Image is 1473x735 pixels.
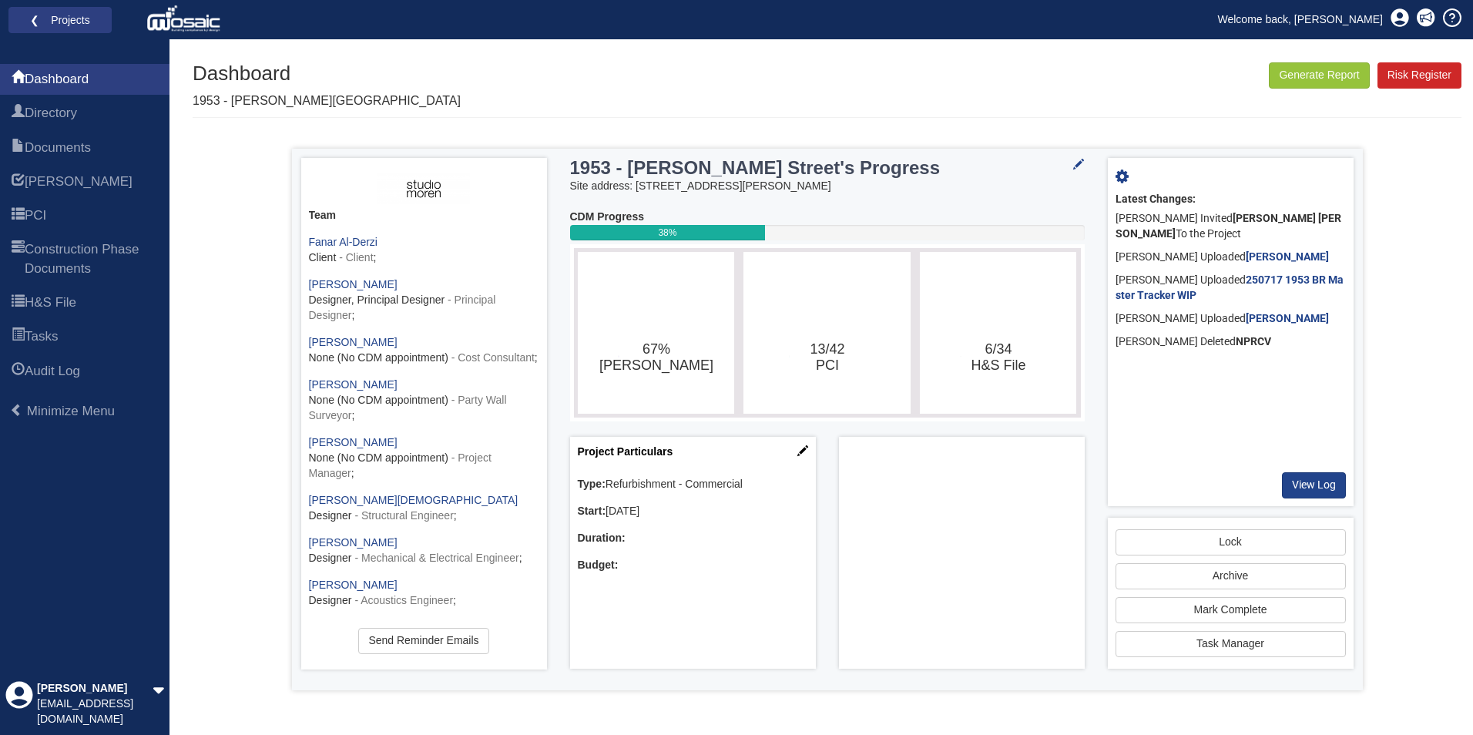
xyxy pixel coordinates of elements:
[309,394,448,406] span: None (No CDM appointment)
[747,256,907,410] svg: 13/42​PCI
[18,10,102,30] a: ❮ Projects
[193,92,461,110] p: 1953 - [PERSON_NAME][GEOGRAPHIC_DATA]
[1116,563,1346,589] button: Archive
[25,362,80,381] span: Audit Log
[1116,631,1346,657] a: Task Manager
[578,559,619,571] b: Budget:
[570,210,1085,225] div: CDM Progress
[1282,472,1346,498] a: View Log
[25,173,133,191] span: HARI
[309,579,398,591] a: [PERSON_NAME]
[578,532,626,544] b: Duration:
[1246,312,1329,324] a: [PERSON_NAME]
[309,594,352,606] span: Designer
[816,357,839,373] tspan: PCI
[309,235,539,266] div: ;
[25,104,77,123] span: Directory
[25,206,46,225] span: PCI
[570,225,766,240] div: 38%
[146,4,224,35] img: logo_white.png
[1269,62,1369,89] button: Generate Report
[12,328,25,347] span: Tasks
[578,445,673,458] a: Project Particulars
[309,535,539,566] div: ;
[309,378,398,391] a: [PERSON_NAME]
[309,578,539,609] div: ;
[839,437,1085,669] div: Project Location
[599,357,713,374] tspan: [PERSON_NAME]
[810,341,844,373] text: 13/42
[25,294,76,312] span: H&S File
[578,478,606,490] b: Type:
[25,70,89,89] span: Dashboard
[309,208,539,223] div: Team
[5,681,33,727] div: Profile
[309,277,539,324] div: ;
[12,105,25,123] span: Directory
[1116,269,1346,307] div: [PERSON_NAME] Uploaded
[309,236,377,248] a: Fanar Al-Derzi
[309,451,492,479] span: - Project Manager
[578,504,808,519] div: [DATE]
[971,357,1026,373] tspan: H&S File
[1116,192,1346,207] div: Latest Changes:
[1116,529,1346,555] a: Lock
[309,294,445,306] span: Designer, Principal Designer
[309,451,448,464] span: None (No CDM appointment)
[309,494,518,506] a: [PERSON_NAME][DEMOGRAPHIC_DATA]
[309,278,398,290] a: [PERSON_NAME]
[309,435,539,482] div: ;
[12,71,25,89] span: Dashboard
[193,62,461,85] h1: Dashboard
[309,378,539,424] div: ;
[12,241,25,279] span: Construction Phase Documents
[1116,331,1346,354] div: [PERSON_NAME] Deleted
[309,493,539,524] div: ;
[1206,8,1394,31] a: Welcome back, [PERSON_NAME]
[1116,597,1346,623] a: Mark Complete
[25,240,158,278] span: Construction Phase Documents
[1116,274,1344,301] a: 250717 1953 BR Master Tracker WIP
[37,696,153,727] div: [EMAIL_ADDRESS][DOMAIN_NAME]
[12,363,25,381] span: Audit Log
[27,404,115,418] span: Minimize Menu
[358,628,488,654] a: Send Reminder Emails
[309,351,448,364] span: None (No CDM appointment)
[12,294,25,313] span: H&S File
[12,173,25,192] span: HARI
[309,552,352,564] span: Designer
[1116,246,1346,269] div: [PERSON_NAME] Uploaded
[578,477,808,492] div: Refurbishment - Commercial
[25,139,91,157] span: Documents
[924,256,1072,410] svg: 6/34​H&S File
[309,620,539,651] div: ;
[582,256,730,410] svg: 67%​HARI
[25,327,58,346] span: Tasks
[578,505,606,517] b: Start:
[12,139,25,158] span: Documents
[309,335,539,366] div: ;
[1116,212,1341,240] b: [PERSON_NAME] [PERSON_NAME]
[12,207,25,226] span: PCI
[451,351,535,364] span: - Cost Consultant
[1116,207,1346,246] div: [PERSON_NAME] Invited To the Project
[1236,335,1271,347] b: NPRCV
[339,251,373,263] span: - Client
[377,173,469,204] img: ASH3fIiKEy5lAAAAAElFTkSuQmCC
[309,509,352,522] span: Designer
[309,536,398,549] a: [PERSON_NAME]
[354,509,453,522] span: - Structural Engineer
[10,404,23,417] span: Minimize Menu
[971,341,1026,373] text: 6/34
[599,341,713,374] text: 67%
[354,552,518,564] span: - Mechanical & Electrical Engineer
[37,681,153,696] div: [PERSON_NAME]
[1246,250,1329,263] a: [PERSON_NAME]
[309,336,398,348] a: [PERSON_NAME]
[570,158,995,178] h3: 1953 - [PERSON_NAME] Street's Progress
[309,251,337,263] span: Client
[354,594,453,606] span: - Acoustics Engineer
